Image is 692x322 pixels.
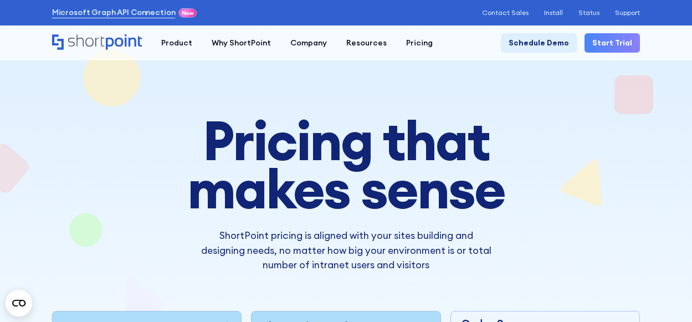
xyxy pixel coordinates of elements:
[406,37,433,49] div: Pricing
[544,9,563,17] a: Install
[290,37,327,49] div: Company
[52,7,176,18] a: Microsoft Graph API Connection
[615,9,640,17] a: Support
[212,37,271,49] div: Why ShortPoint
[585,33,640,53] a: Start Trial
[482,9,529,17] a: Contact Sales
[52,34,142,51] a: Home
[578,9,599,17] a: Status
[281,33,337,53] a: Company
[161,37,192,49] div: Product
[202,33,281,53] a: Why ShortPoint
[152,33,202,53] a: Product
[493,193,692,322] iframe: Chat Widget
[346,37,387,49] div: Resources
[501,33,577,53] a: Schedule Demo
[397,33,443,53] a: Pricing
[201,228,491,272] p: ShortPoint pricing is aligned with your sites building and designing needs, no matter how big you...
[337,33,397,53] a: Resources
[6,290,32,316] button: Open CMP widget
[128,116,565,213] h1: Pricing that makes sense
